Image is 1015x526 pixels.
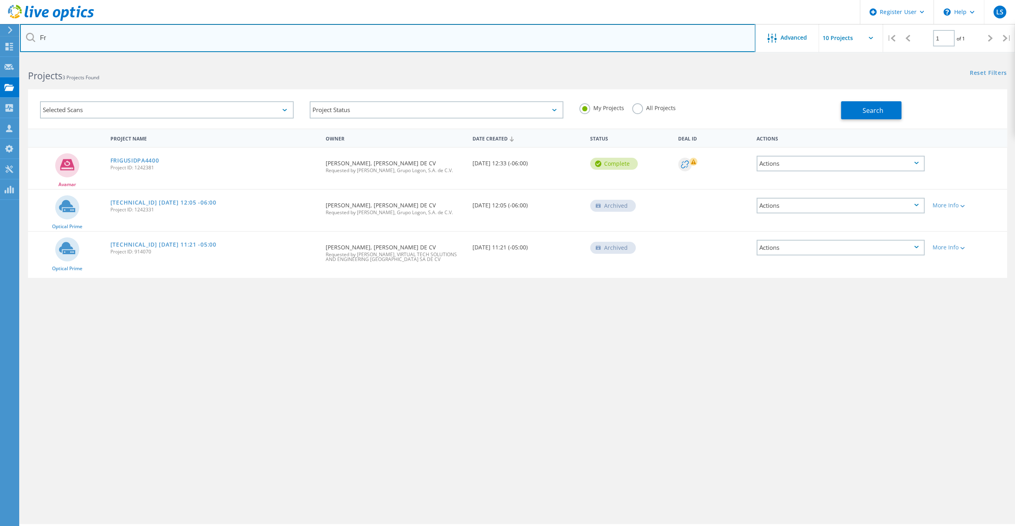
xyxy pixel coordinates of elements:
div: [DATE] 11:21 (-05:00) [468,232,586,258]
svg: \n [943,8,951,16]
span: Optical Prime [52,266,82,271]
div: Actions [757,240,925,255]
a: Live Optics Dashboard [8,17,94,22]
span: Requested by [PERSON_NAME], Grupo Logon, S.A. de C.V. [326,168,464,173]
span: Optical Prime [52,224,82,229]
div: Archived [590,200,636,212]
div: Owner [322,130,468,145]
span: of 1 [957,35,965,42]
div: | [883,24,899,52]
div: Date Created [468,130,586,146]
span: 3 Projects Found [62,74,99,81]
span: Avamar [58,182,76,187]
div: Actions [757,156,925,171]
div: Status [586,130,674,145]
a: [TECHNICAL_ID] [DATE] 11:21 -05:00 [110,242,216,247]
div: Actions [753,130,929,145]
div: [PERSON_NAME], [PERSON_NAME] DE CV [322,148,468,181]
div: More Info [933,203,1003,208]
span: Project ID: 1242381 [110,165,318,170]
span: Project ID: 1242331 [110,207,318,212]
div: Archived [590,242,636,254]
label: My Projects [579,103,624,111]
span: Project ID: 914070 [110,249,318,254]
div: | [999,24,1015,52]
div: Project Status [310,101,563,118]
div: [DATE] 12:05 (-06:00) [468,190,586,216]
div: Actions [757,198,925,213]
div: [PERSON_NAME], [PERSON_NAME] DE CV [322,232,468,270]
a: [TECHNICAL_ID] [DATE] 12:05 -06:00 [110,200,216,205]
div: Deal Id [674,130,753,145]
span: Search [863,106,883,115]
div: Selected Scans [40,101,294,118]
span: Requested by [PERSON_NAME], VIRTUAL TECH SOLUTIONS AND ENGINEERING [GEOGRAPHIC_DATA] SA DE CV [326,252,464,262]
div: [PERSON_NAME], [PERSON_NAME] DE CV [322,190,468,223]
span: Advanced [781,35,807,40]
b: Projects [28,69,62,82]
div: Project Name [106,130,322,145]
div: Complete [590,158,638,170]
a: FRIGUSIDPA4400 [110,158,159,163]
div: [DATE] 12:33 (-06:00) [468,148,586,174]
span: LS [996,9,1003,15]
input: Search projects by name, owner, ID, company, etc [20,24,755,52]
a: Reset Filters [970,70,1007,77]
div: More Info [933,245,1003,250]
label: All Projects [632,103,676,111]
span: Requested by [PERSON_NAME], Grupo Logon, S.A. de C.V. [326,210,464,215]
button: Search [841,101,901,119]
